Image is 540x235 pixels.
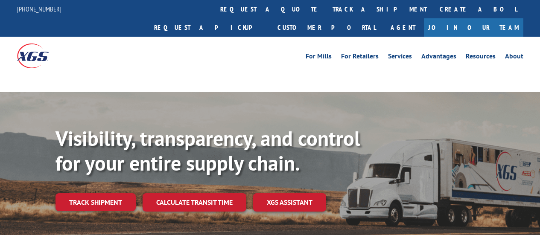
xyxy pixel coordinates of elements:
[55,193,136,211] a: Track shipment
[271,18,382,37] a: Customer Portal
[424,18,523,37] a: Join Our Team
[148,18,271,37] a: Request a pickup
[143,193,246,212] a: Calculate transit time
[382,18,424,37] a: Agent
[253,193,326,212] a: XGS ASSISTANT
[388,53,412,62] a: Services
[55,125,360,176] b: Visibility, transparency, and control for your entire supply chain.
[17,5,61,13] a: [PHONE_NUMBER]
[341,53,379,62] a: For Retailers
[505,53,523,62] a: About
[421,53,456,62] a: Advantages
[466,53,496,62] a: Resources
[306,53,332,62] a: For Mills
